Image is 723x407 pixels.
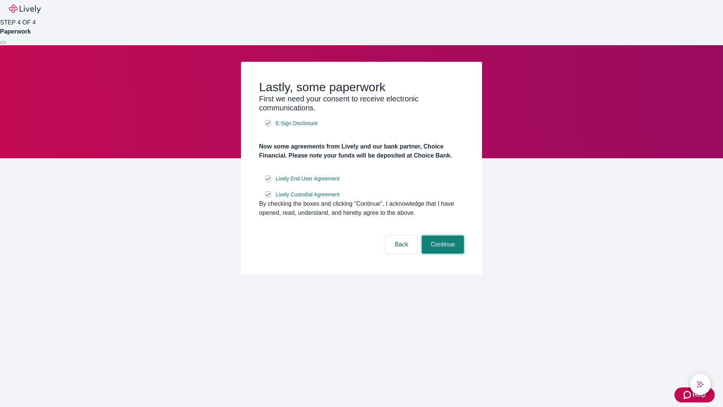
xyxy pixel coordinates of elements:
[259,94,464,112] h3: First we need your consent to receive electronic communications.
[422,236,464,254] button: Continue
[697,381,704,388] svg: Lively AI Assistant
[674,387,715,402] button: Zendesk support iconHelp
[274,174,341,184] a: e-sign disclosure document
[276,191,340,199] span: Lively Custodial Agreement
[276,119,317,127] span: E-Sign Disclosure
[683,390,692,399] svg: Zendesk support icon
[259,142,464,160] h4: Now some agreements from Lively and our bank partner, Choice Financial. Please note your funds wi...
[259,80,464,94] h2: Lastly, some paperwork
[259,199,464,217] div: By checking the boxes and clicking “Continue", I acknowledge that I have opened, read, understand...
[9,5,41,14] img: Lively
[274,119,319,128] a: e-sign disclosure document
[690,374,711,395] button: chat
[386,236,417,254] button: Back
[276,175,340,183] span: Lively End User Agreement
[692,390,706,399] span: Help
[274,190,341,199] a: e-sign disclosure document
